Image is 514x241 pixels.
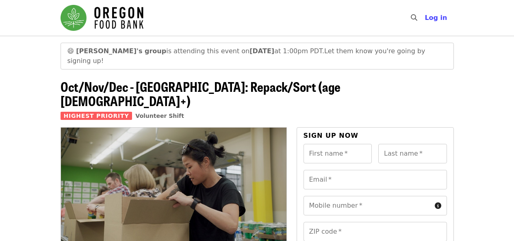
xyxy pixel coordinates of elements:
[422,8,429,28] input: Search
[249,47,274,55] strong: [DATE]
[304,144,372,163] input: First name
[304,170,447,189] input: Email
[435,202,441,210] i: circle-info icon
[67,47,74,55] span: grinning face emoji
[378,144,447,163] input: Last name
[76,47,324,55] span: is attending this event on at 1:00pm PDT.
[425,14,447,22] span: Log in
[61,5,143,31] img: Oregon Food Bank - Home
[76,47,166,55] strong: [PERSON_NAME]'s group
[418,10,453,26] button: Log in
[304,196,432,215] input: Mobile number
[61,77,340,110] span: Oct/Nov/Dec - [GEOGRAPHIC_DATA]: Repack/Sort (age [DEMOGRAPHIC_DATA]+)
[411,14,417,22] i: search icon
[135,113,184,119] a: Volunteer Shift
[304,132,359,139] span: Sign up now
[61,112,132,120] span: Highest Priority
